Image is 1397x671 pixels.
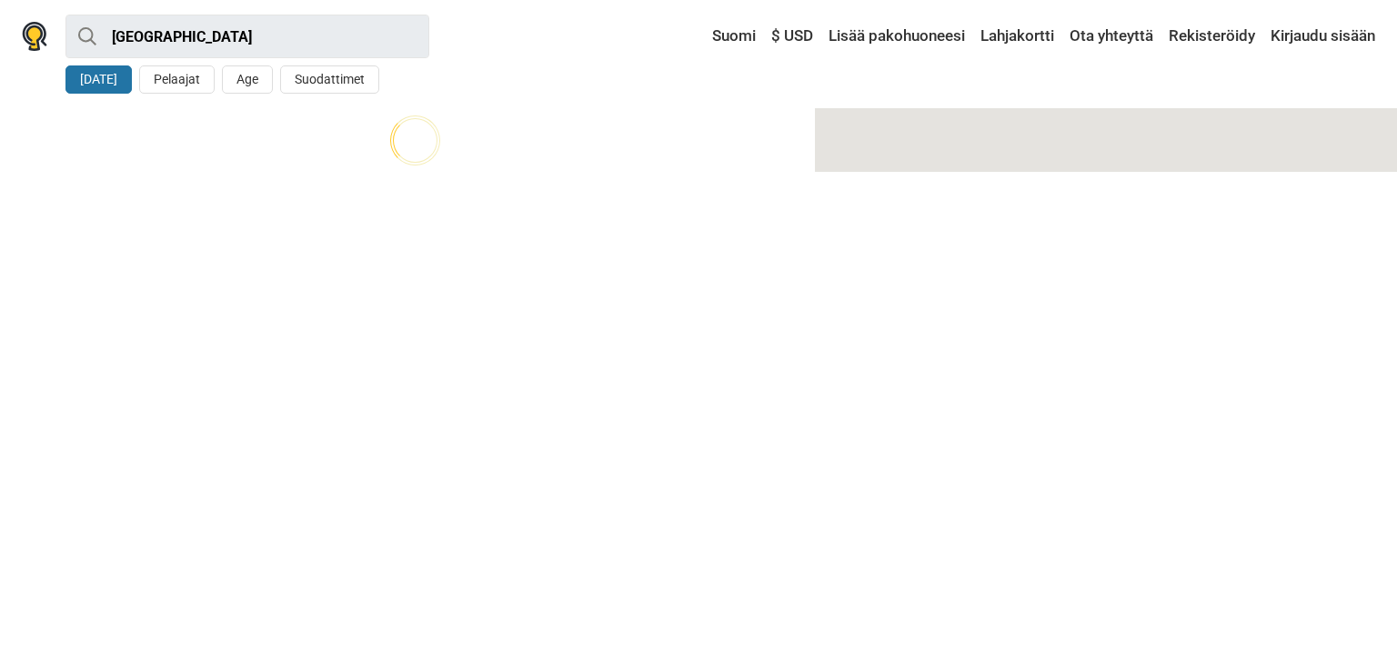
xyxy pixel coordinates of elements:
[222,65,273,94] button: Age
[695,20,760,53] a: Suomi
[139,65,215,94] button: Pelaajat
[1266,20,1375,53] a: Kirjaudu sisään
[1164,20,1260,53] a: Rekisteröidy
[280,65,379,94] button: Suodattimet
[65,65,132,94] button: [DATE]
[65,15,429,58] input: kokeile “London”
[824,20,970,53] a: Lisää pakohuoneesi
[976,20,1059,53] a: Lahjakortti
[767,20,818,53] a: $ USD
[1065,20,1158,53] a: Ota yhteyttä
[699,30,712,43] img: Suomi
[22,22,47,51] img: Nowescape logo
